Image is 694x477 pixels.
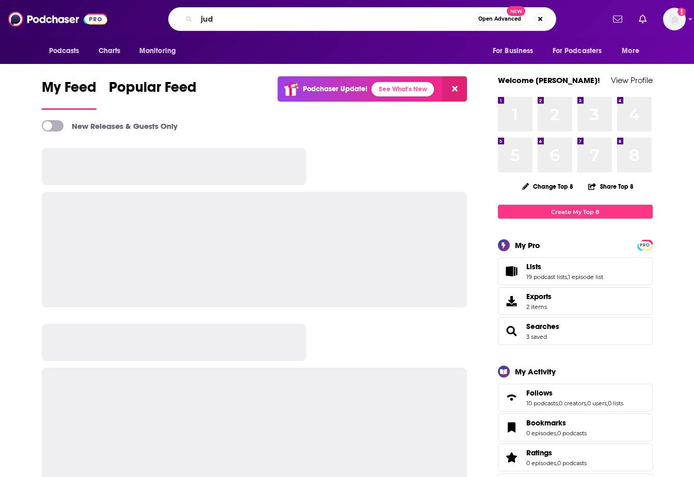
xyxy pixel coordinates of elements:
[502,324,522,338] a: Searches
[663,8,686,30] img: User Profile
[42,120,177,131] a: New Releases & Guests Only
[139,44,176,58] span: Monitoring
[615,41,652,61] button: open menu
[507,6,525,16] span: New
[568,273,603,281] a: 1 episode list
[559,400,586,407] a: 0 creators
[8,9,107,29] img: Podchaser - Follow, Share and Rate Podcasts
[486,41,546,61] button: open menu
[502,294,522,308] span: Exports
[639,241,651,249] a: PRO
[526,273,567,281] a: 19 podcast lists
[608,400,623,407] a: 0 lists
[168,7,556,31] div: Search podcasts, credits, & more...
[42,78,96,110] a: My Feed
[556,459,557,467] span: ,
[526,322,559,331] a: Searches
[526,448,552,457] span: Ratings
[526,292,552,301] span: Exports
[588,176,634,196] button: Share Top 8
[498,414,653,441] span: Bookmarks
[567,273,568,281] span: ,
[493,44,534,58] span: For Business
[502,390,522,405] a: Follows
[526,400,558,407] a: 10 podcasts
[516,180,580,193] button: Change Top 8
[586,400,587,407] span: ,
[611,75,653,85] a: View Profile
[557,430,587,437] a: 0 podcasts
[526,430,556,437] a: 0 episodes
[498,287,653,315] a: Exports
[42,41,93,61] button: open menu
[92,41,127,61] a: Charts
[498,317,653,345] span: Searches
[498,257,653,285] span: Lists
[677,8,686,16] svg: Add a profile image
[197,11,474,27] input: Search podcasts, credits, & more...
[303,85,367,93] p: Podchaser Update!
[622,44,639,58] span: More
[526,418,566,427] span: Bookmarks
[526,388,553,398] span: Follows
[99,44,121,58] span: Charts
[498,443,653,471] span: Ratings
[372,82,434,96] a: See What's New
[502,450,522,465] a: Ratings
[663,8,686,30] button: Show profile menu
[635,10,651,28] a: Show notifications dropdown
[502,420,522,435] a: Bookmarks
[42,78,96,102] span: My Feed
[498,75,600,85] a: Welcome [PERSON_NAME]!
[49,44,79,58] span: Podcasts
[663,8,686,30] span: Logged in as shcarlos
[607,400,608,407] span: ,
[474,13,526,25] button: Open AdvancedNew
[609,10,626,28] a: Show notifications dropdown
[526,262,603,271] a: Lists
[526,459,556,467] a: 0 episodes
[515,240,540,250] div: My Pro
[498,205,653,219] a: Create My Top 8
[553,44,602,58] span: For Podcasters
[109,78,197,110] a: Popular Feed
[515,367,556,376] div: My Activity
[526,333,547,340] a: 3 saved
[502,264,522,278] a: Lists
[556,430,557,437] span: ,
[132,41,189,61] button: open menu
[526,418,587,427] a: Bookmarks
[557,459,587,467] a: 0 podcasts
[109,78,197,102] span: Popular Feed
[587,400,607,407] a: 0 users
[498,384,653,412] span: Follows
[478,17,521,22] span: Open Advanced
[526,448,587,457] a: Ratings
[526,262,541,271] span: Lists
[526,388,623,398] a: Follows
[546,41,617,61] button: open menu
[526,303,552,310] span: 2 items
[558,400,559,407] span: ,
